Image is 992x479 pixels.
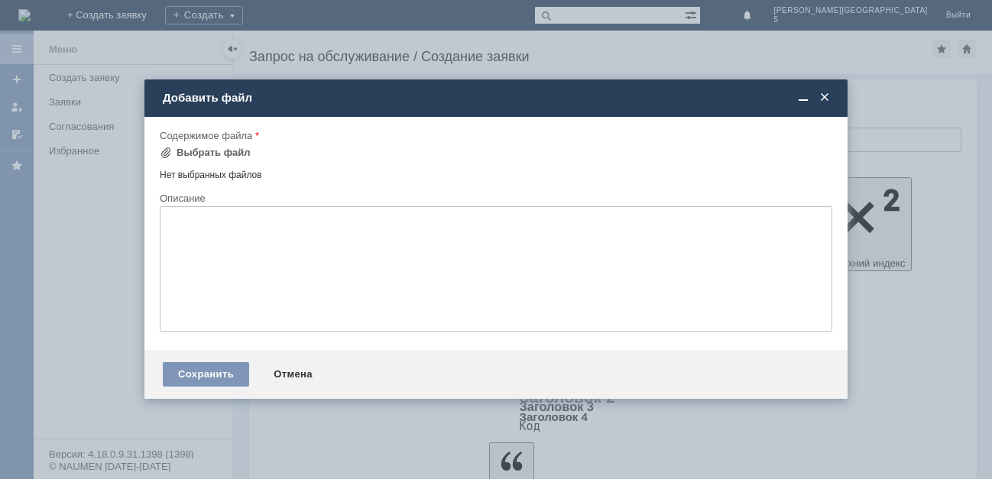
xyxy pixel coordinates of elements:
div: Описание [160,193,829,203]
div: Нет выбранных файлов [160,163,832,181]
span: Закрыть [817,91,832,105]
div: Выбрать файл [177,147,251,159]
span: Свернуть (Ctrl + M) [796,91,811,105]
div: Просьба удалить отложенные чеки за [DATE] [6,6,223,31]
div: Содержимое файла [160,131,829,141]
div: Добавить файл [163,91,832,105]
